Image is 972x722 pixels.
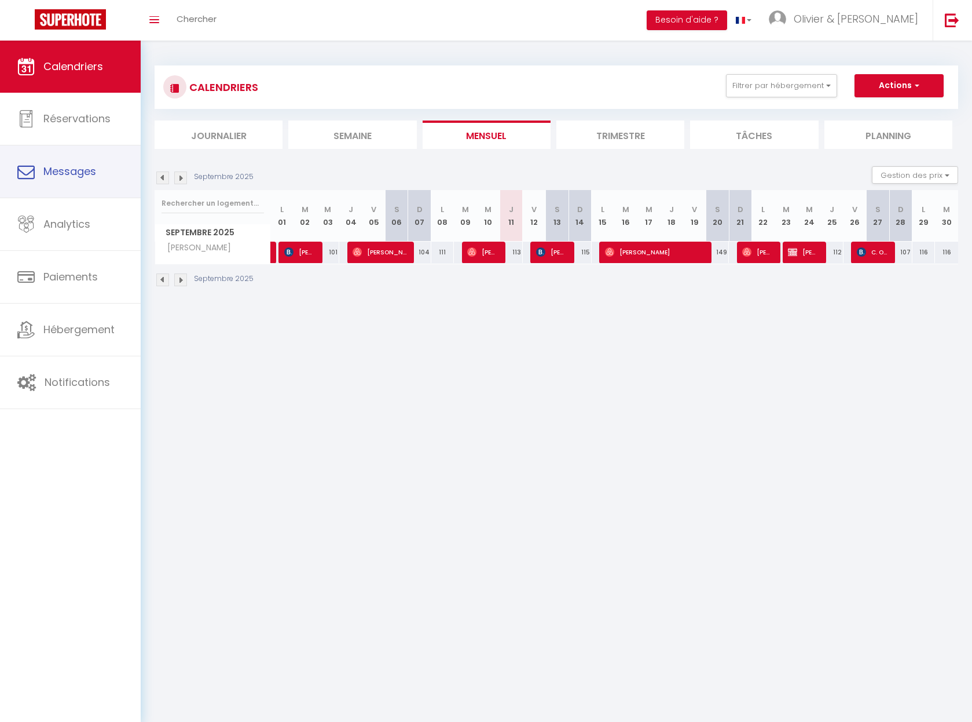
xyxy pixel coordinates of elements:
[317,190,340,242] th: 03
[157,242,234,254] span: [PERSON_NAME]
[645,204,652,215] abbr: M
[194,172,254,183] p: Septembre 2025
[601,204,604,215] abbr: L
[431,190,454,242] th: 08
[194,274,254,285] p: Septembre 2025
[875,204,881,215] abbr: S
[155,224,270,241] span: Septembre 2025
[545,190,568,242] th: 13
[408,242,431,263] div: 104
[302,204,309,215] abbr: M
[857,241,887,263] span: C. Otterspeer
[339,190,362,242] th: 04
[647,10,727,30] button: Besoin d'aide ?
[509,204,513,215] abbr: J
[394,204,399,215] abbr: S
[556,121,684,149] li: Trimestre
[690,121,818,149] li: Tâches
[872,166,958,184] button: Gestion des prix
[806,204,813,215] abbr: M
[485,204,491,215] abbr: M
[454,190,477,242] th: 09
[738,204,743,215] abbr: D
[912,190,936,242] th: 29
[162,193,264,214] input: Rechercher un logement...
[683,190,706,242] th: 19
[288,121,416,149] li: Semaine
[912,242,936,263] div: 116
[500,190,523,242] th: 11
[324,204,331,215] abbr: M
[729,190,752,242] th: 21
[385,190,408,242] th: 06
[423,121,551,149] li: Mensuel
[794,12,918,26] span: Olivier & [PERSON_NAME]
[271,190,294,242] th: 01
[43,111,111,126] span: Réservations
[769,10,786,28] img: ...
[820,242,843,263] div: 112
[43,164,96,178] span: Messages
[889,190,912,242] th: 28
[783,204,790,215] abbr: M
[43,322,115,337] span: Hébergement
[431,242,454,263] div: 111
[500,242,523,263] div: 113
[45,375,110,389] span: Notifications
[824,121,952,149] li: Planning
[923,670,963,713] iframe: Chat
[945,13,959,27] img: logout
[637,190,661,242] th: 17
[660,190,683,242] th: 18
[523,190,546,242] th: 12
[935,190,958,242] th: 30
[441,204,444,215] abbr: L
[854,74,944,97] button: Actions
[43,59,103,74] span: Calendriers
[752,190,775,242] th: 22
[843,190,867,242] th: 26
[669,204,674,215] abbr: J
[867,190,890,242] th: 27
[35,9,106,30] img: Super Booking
[417,204,423,215] abbr: D
[177,13,217,25] span: Chercher
[555,204,560,215] abbr: S
[43,217,90,231] span: Analytics
[462,204,469,215] abbr: M
[317,242,340,263] div: 101
[568,190,592,242] th: 14
[692,204,697,215] abbr: V
[577,204,583,215] abbr: D
[271,242,277,264] a: [PERSON_NAME]
[284,241,315,263] span: [PERSON_NAME]
[852,204,857,215] abbr: V
[294,190,317,242] th: 02
[788,241,819,263] span: [PERSON_NAME]
[467,241,498,263] span: [PERSON_NAME]
[922,204,925,215] abbr: L
[775,190,798,242] th: 23
[568,242,592,263] div: 115
[155,121,283,149] li: Journalier
[706,242,729,263] div: 149
[798,190,821,242] th: 24
[349,204,353,215] abbr: J
[43,269,98,284] span: Paiements
[408,190,431,242] th: 07
[943,204,950,215] abbr: M
[726,74,837,97] button: Filtrer par hébergement
[353,241,406,263] span: [PERSON_NAME]
[592,190,615,242] th: 15
[742,241,773,263] span: [PERSON_NAME]
[889,242,912,263] div: 107
[280,204,284,215] abbr: L
[477,190,500,242] th: 10
[830,204,834,215] abbr: J
[362,190,386,242] th: 05
[536,241,567,263] span: [PERSON_NAME]
[531,204,537,215] abbr: V
[186,74,258,100] h3: CALENDRIERS
[371,204,376,215] abbr: V
[820,190,843,242] th: 25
